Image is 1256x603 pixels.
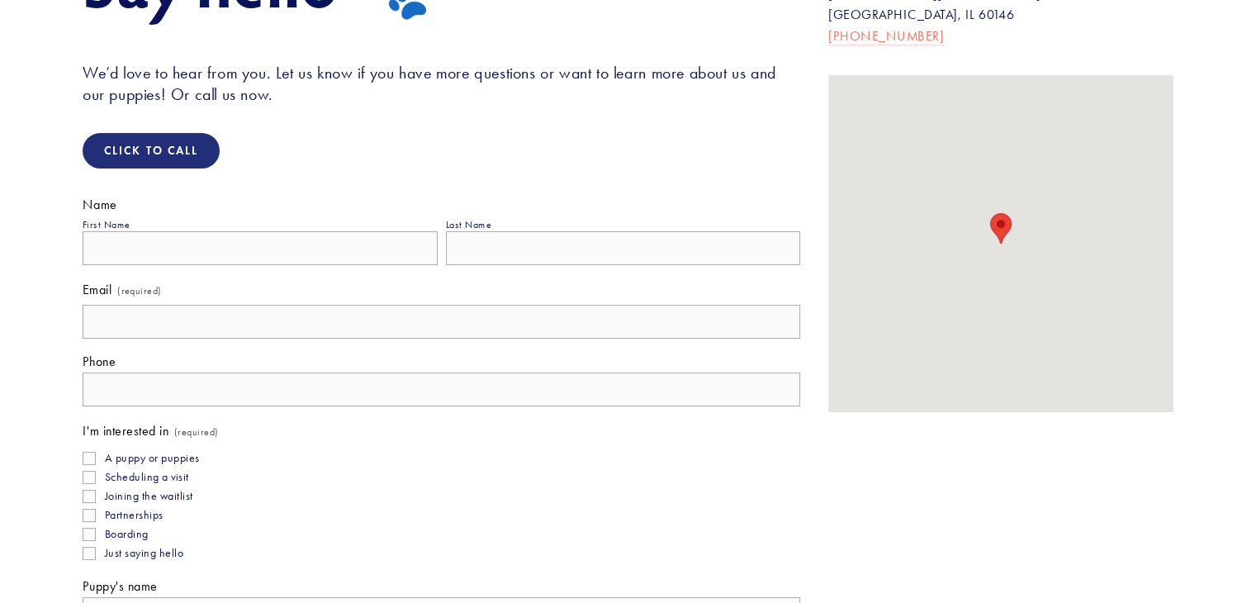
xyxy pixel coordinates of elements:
input: Partnerships [83,509,96,522]
span: Phone [83,354,116,369]
input: Scheduling a visit [83,471,96,484]
div: First Name [83,219,130,230]
span: Email [83,282,111,297]
span: Puppy's name [83,578,158,594]
span: I'm interested in [83,423,168,439]
div: All About The Doodles 34697 Wheeler Rd Kirkland, IL 60146, United States [990,213,1012,244]
span: Scheduling a visit [105,470,189,484]
span: Boarding [105,527,149,541]
span: Joining the waitlist [105,489,193,503]
input: Just saying hello [83,547,96,560]
input: Joining the waitlist [83,490,96,503]
span: Just saying hello [105,546,183,560]
span: (required) [174,421,219,443]
input: Boarding [83,528,96,541]
h3: We’d love to hear from you. Let us know if you have more questions or want to learn more about us... [83,62,800,105]
a: [PHONE_NUMBER] [828,28,944,45]
div: Last Name [446,219,491,230]
span: Name [83,197,117,212]
span: A puppy or puppies [105,451,200,465]
a: Click To Call [83,133,220,169]
span: (required) [117,280,162,301]
input: A puppy or puppies [83,452,96,465]
span: Partnerships [105,508,164,522]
